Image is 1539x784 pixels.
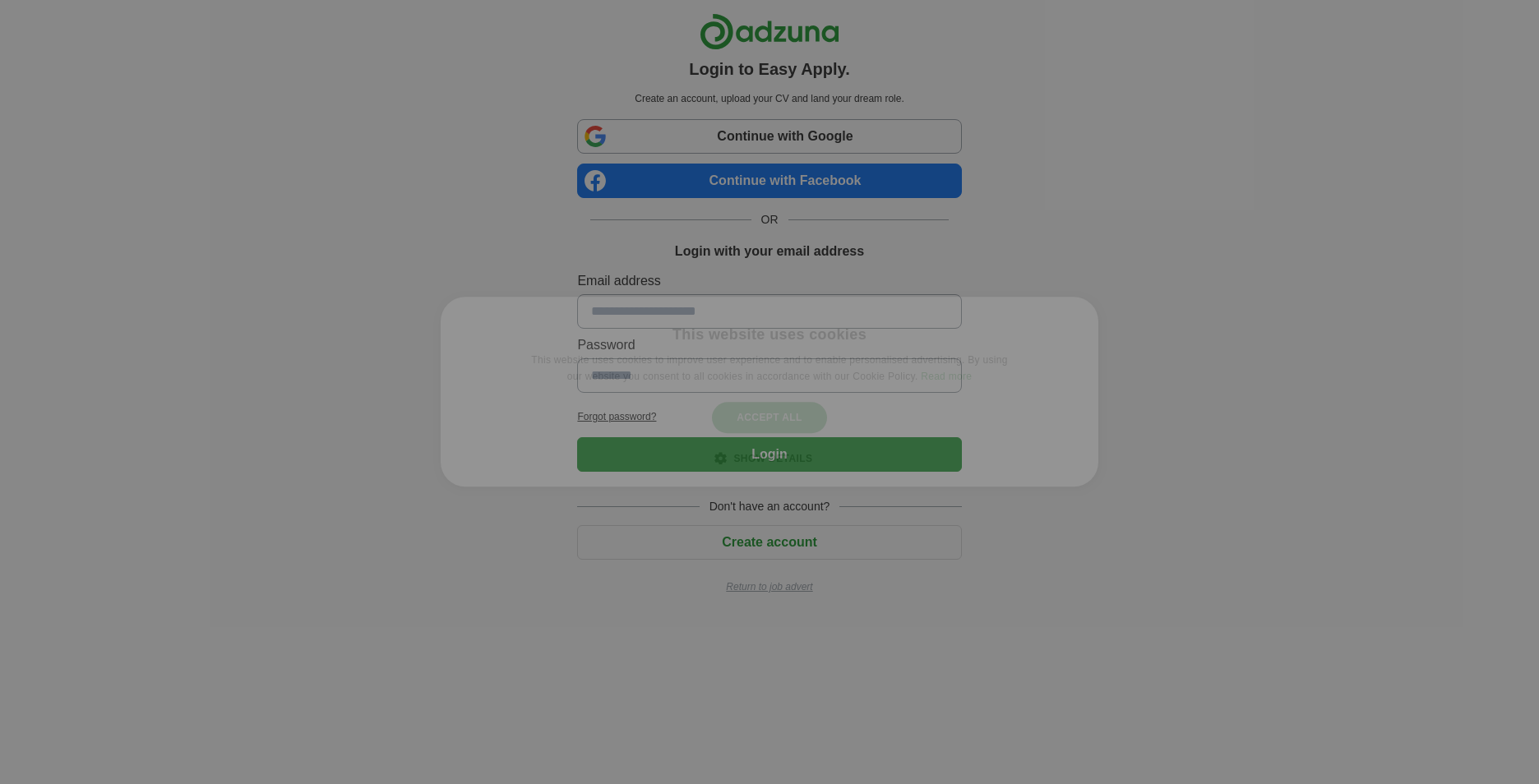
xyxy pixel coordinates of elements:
[441,297,1098,487] div: Cookie consent dialog
[531,355,1007,383] span: This website uses cookies to improve user experience and to enable personalised advertising. By u...
[733,454,812,465] span: Show details
[672,325,867,344] div: This website uses cookies
[921,371,972,383] a: Read more, opens a new window
[712,402,827,433] div: Accept all
[727,450,813,467] div: Show details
